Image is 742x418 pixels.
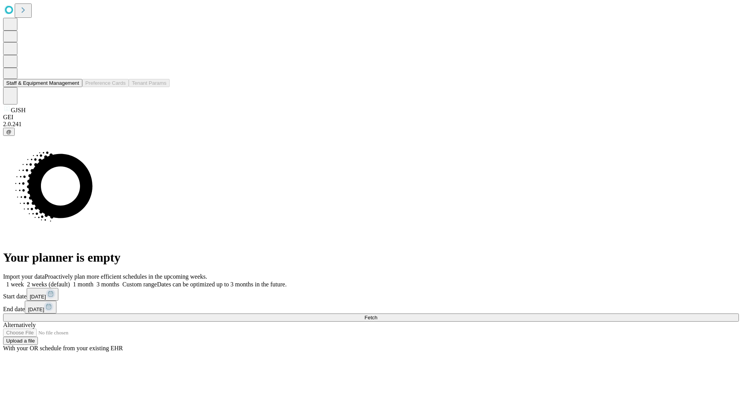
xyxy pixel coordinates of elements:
button: Staff & Equipment Management [3,79,82,87]
button: Tenant Params [129,79,170,87]
span: @ [6,129,12,135]
span: With your OR schedule from your existing EHR [3,345,123,351]
button: [DATE] [27,288,58,301]
button: @ [3,128,15,136]
h1: Your planner is empty [3,250,739,265]
span: 1 week [6,281,24,288]
span: Alternatively [3,322,36,328]
span: 2 weeks (default) [27,281,70,288]
span: Import your data [3,273,45,280]
div: 2.0.241 [3,121,739,128]
span: [DATE] [30,294,46,300]
span: Proactively plan more efficient schedules in the upcoming weeks. [45,273,207,280]
button: Fetch [3,313,739,322]
button: Upload a file [3,337,38,345]
span: 1 month [73,281,94,288]
span: Dates can be optimized up to 3 months in the future. [157,281,286,288]
div: Start date [3,288,739,301]
span: Custom range [123,281,157,288]
button: Preference Cards [82,79,129,87]
button: [DATE] [25,301,56,313]
div: GEI [3,114,739,121]
div: End date [3,301,739,313]
span: GJSH [11,107,26,113]
span: 3 months [97,281,119,288]
span: [DATE] [28,307,44,312]
span: Fetch [364,315,377,320]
